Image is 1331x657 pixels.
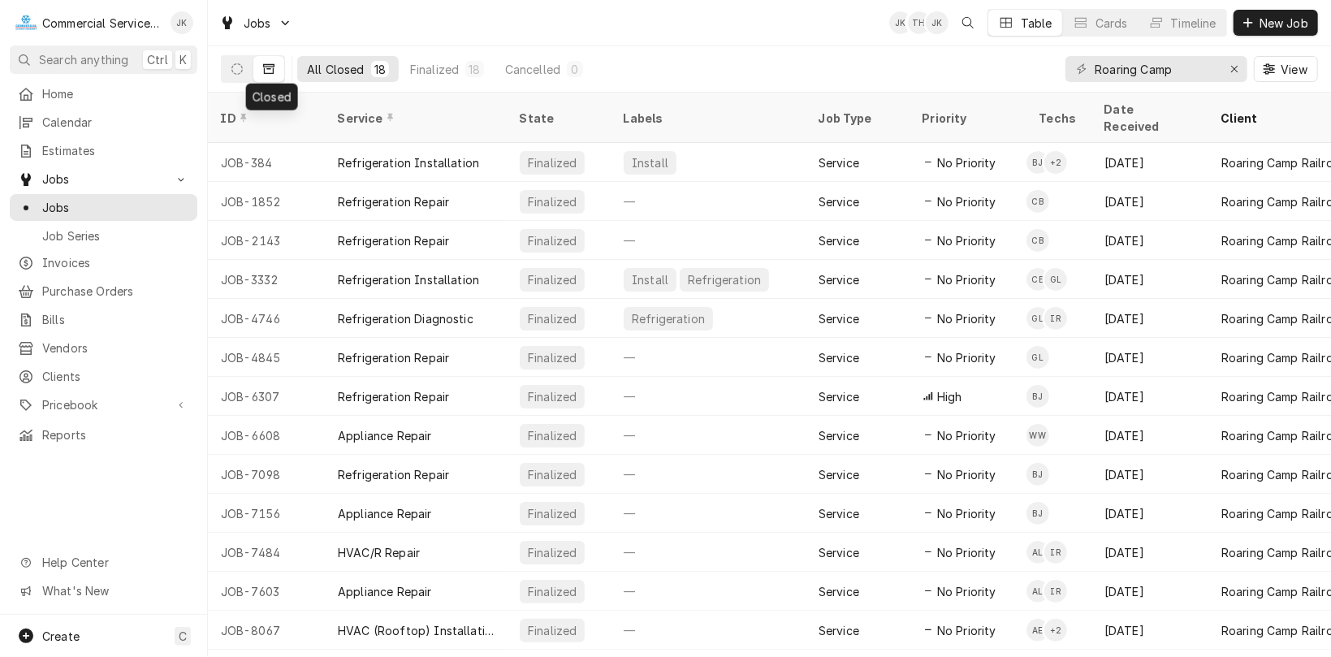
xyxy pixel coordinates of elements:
a: Calendar [10,109,197,136]
div: CB [1026,190,1049,213]
div: John Key's Avatar [171,11,193,34]
div: Techs [1039,110,1078,127]
div: 18 [469,61,480,78]
div: Refrigeration Diagnostic [338,310,473,327]
div: — [611,377,806,416]
div: JOB-7156 [208,494,325,533]
div: [DATE] [1091,299,1208,338]
div: Brandon Johnson's Avatar [1026,151,1049,174]
div: Finalized [526,271,578,288]
div: Install [630,154,670,171]
div: Finalized [526,505,578,522]
div: Isai Ramirez's Avatar [1044,541,1067,564]
div: Cancelled [505,61,560,78]
span: View [1277,61,1311,78]
span: Pricebook [42,396,165,413]
div: Gavin Lorincz's Avatar [1044,268,1067,291]
div: Finalized [526,583,578,600]
div: Gavin Lorincz's Avatar [1026,346,1049,369]
div: Refrigeration [686,271,763,288]
div: GL [1026,307,1049,330]
span: Invoices [42,254,189,271]
span: No Priority [937,232,996,249]
div: JK [926,11,949,34]
a: Job Series [10,223,197,249]
div: Service [819,583,859,600]
div: IR [1044,307,1067,330]
div: Adam Lucero's Avatar [1026,580,1049,603]
span: No Priority [937,154,996,171]
span: Jobs [42,171,165,188]
div: Brandon Johnson's Avatar [1026,385,1049,408]
div: + 2 [1044,619,1067,642]
div: IR [1044,580,1067,603]
div: JK [171,11,193,34]
div: CB [1026,268,1049,291]
div: Finalized [526,544,578,561]
div: JOB-7098 [208,455,325,494]
span: No Priority [937,505,996,522]
div: Priority [923,110,1010,127]
div: [DATE] [1091,182,1208,221]
a: Go to Pricebook [10,391,197,418]
div: [DATE] [1091,416,1208,455]
div: Service [819,232,859,249]
a: Jobs [10,194,197,221]
span: Search anything [39,51,128,68]
div: WW [1026,424,1049,447]
div: Refrigeration Repair [338,388,449,405]
div: Service [338,110,490,127]
div: Cards [1095,15,1128,32]
div: [DATE] [1091,260,1208,299]
span: No Priority [937,349,996,366]
button: View [1254,56,1318,82]
div: Appliance Repair [338,583,432,600]
a: Go to Jobs [10,166,197,192]
a: Clients [10,363,197,390]
div: [DATE] [1091,143,1208,182]
a: Bills [10,306,197,333]
div: JK [889,11,912,34]
div: JOB-1852 [208,182,325,221]
div: — [611,455,806,494]
div: John Key's Avatar [889,11,912,34]
div: Refrigeration Repair [338,466,449,483]
span: No Priority [937,271,996,288]
span: No Priority [937,310,996,327]
span: Ctrl [147,51,168,68]
div: Finalized [410,61,459,78]
div: Refrigeration Repair [338,349,449,366]
div: Willie White's Avatar [1026,424,1049,447]
span: Help Center [42,554,188,571]
button: New Job [1234,10,1318,36]
span: No Priority [937,466,996,483]
div: Anthony Enders's Avatar [1026,619,1049,642]
div: Brandon Johnson's Avatar [1026,502,1049,525]
div: Refrigeration Installation [338,271,479,288]
a: Vendors [10,335,197,361]
span: Reports [42,426,189,443]
div: Service [819,427,859,444]
div: HVAC (Rooftop) Installation [338,622,494,639]
div: — [611,221,806,260]
div: Carson Bourdet's Avatar [1026,190,1049,213]
div: Timeline [1171,15,1216,32]
span: High [937,388,962,405]
a: Estimates [10,137,197,164]
div: Refrigeration Repair [338,232,449,249]
div: Date Received [1104,101,1192,135]
div: JOB-6307 [208,377,325,416]
div: [DATE] [1091,611,1208,650]
div: Finalized [526,193,578,210]
a: Reports [10,421,197,448]
div: Job Type [819,110,897,127]
div: 18 [374,61,386,78]
div: GL [1026,346,1049,369]
a: Home [10,80,197,107]
div: JOB-384 [208,143,325,182]
span: Estimates [42,142,189,159]
a: Go to Jobs [213,10,299,37]
div: Service [819,544,859,561]
div: TH [908,11,931,34]
div: AL [1026,541,1049,564]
